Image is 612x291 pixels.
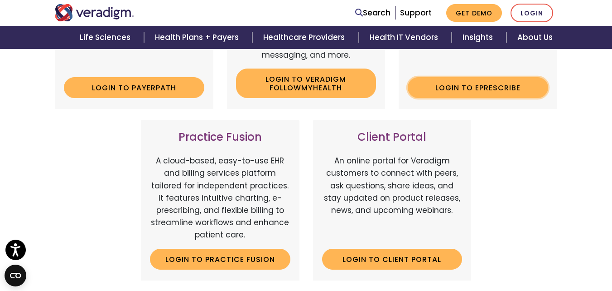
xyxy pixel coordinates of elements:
[408,77,548,98] a: Login to ePrescribe
[438,226,601,280] iframe: Drift Chat Widget
[359,26,452,49] a: Health IT Vendors
[64,77,204,98] a: Login to Payerpath
[506,26,564,49] a: About Us
[322,131,463,144] h3: Client Portal
[452,26,506,49] a: Insights
[400,7,432,18] a: Support
[144,26,252,49] a: Health Plans + Payers
[69,26,144,49] a: Life Sciences
[355,7,390,19] a: Search
[236,69,376,98] a: Login to Veradigm FollowMyHealth
[150,131,290,144] h3: Practice Fusion
[322,155,463,241] p: An online portal for Veradigm customers to connect with peers, ask questions, share ideas, and st...
[55,4,134,21] img: Veradigm logo
[252,26,358,49] a: Healthcare Providers
[511,4,553,22] a: Login
[5,265,26,286] button: Open CMP widget
[446,4,502,22] a: Get Demo
[150,249,290,270] a: Login to Practice Fusion
[150,155,290,241] p: A cloud-based, easy-to-use EHR and billing services platform tailored for independent practices. ...
[322,249,463,270] a: Login to Client Portal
